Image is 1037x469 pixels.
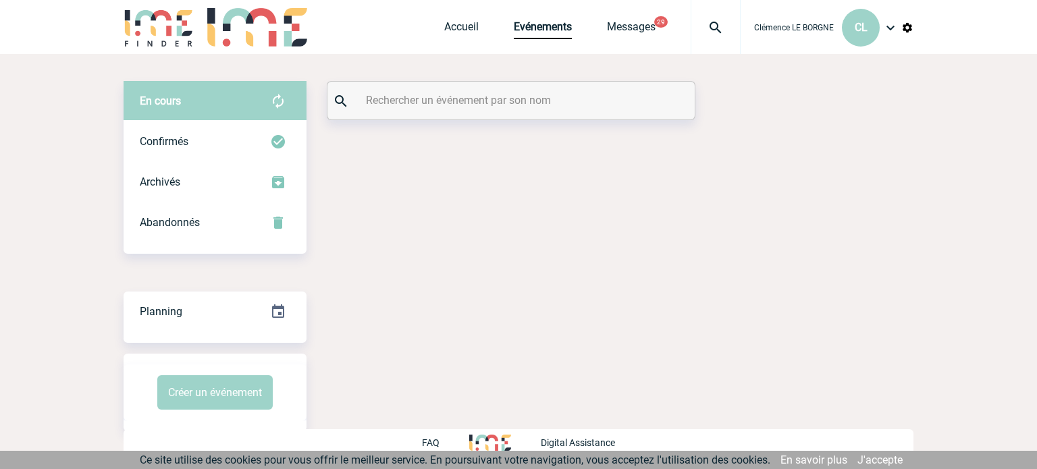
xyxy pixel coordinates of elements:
span: Planning [140,305,182,318]
div: Retrouvez ici tous vos événements annulés [124,202,307,243]
img: IME-Finder [124,8,194,47]
span: CL [855,21,868,34]
span: En cours [140,94,181,107]
input: Rechercher un événement par son nom [363,90,663,110]
p: FAQ [422,437,440,448]
a: FAQ [422,435,469,448]
span: Archivés [140,175,180,188]
div: Retrouvez ici tous vos évènements avant confirmation [124,81,307,121]
p: Digital Assistance [541,437,615,448]
span: Abandonnés [140,216,200,229]
a: J'accepte [857,453,903,466]
button: 29 [654,16,668,28]
a: Planning [124,291,307,331]
div: Retrouvez ici tous vos événements organisés par date et état d'avancement [124,292,307,332]
a: Messages [607,20,656,39]
div: Retrouvez ici tous les événements que vous avez décidé d'archiver [124,162,307,202]
a: Evénements [514,20,572,39]
a: Accueil [444,20,479,39]
span: Ce site utilise des cookies pour vous offrir le meilleur service. En poursuivant votre navigation... [140,453,770,466]
button: Créer un événement [157,375,273,410]
span: Confirmés [140,135,188,148]
a: En savoir plus [780,453,847,466]
img: http://www.idealmeetingsevents.fr/ [469,435,511,451]
span: Clémence LE BORGNE [754,23,834,32]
